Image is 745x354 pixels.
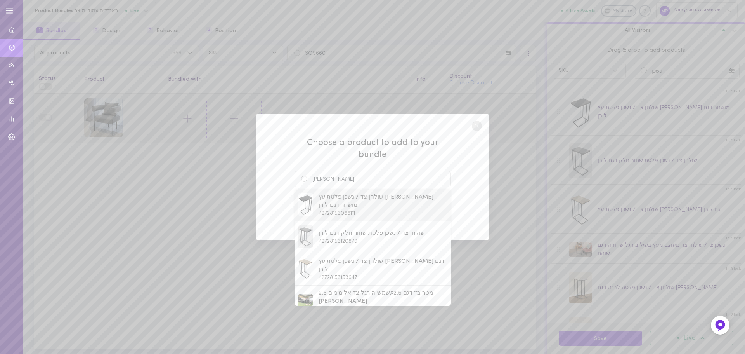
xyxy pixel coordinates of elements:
span: שולחן צד / נשכן פלטת עץ [PERSON_NAME] מושחר דגם לורן [319,193,447,210]
span: 42728153120879 [319,239,357,244]
span: 42728153088111 [319,211,355,216]
span: Choose a product to add to your bundle [295,137,451,161]
img: Feedback Button [714,319,726,331]
span: שולחן צד / נשכן פלטת עץ [PERSON_NAME] דגם לורן [319,257,447,274]
span: 42728153153647 [319,275,357,281]
span: שמשייה רגל צד אלומיניום 2.5X2.5 מטר בז' דגם [PERSON_NAME] [319,289,447,306]
span: שולחן צד / נשכן פלטת שחור חלק דגם לורן [319,229,425,238]
input: Search products [295,171,451,187]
